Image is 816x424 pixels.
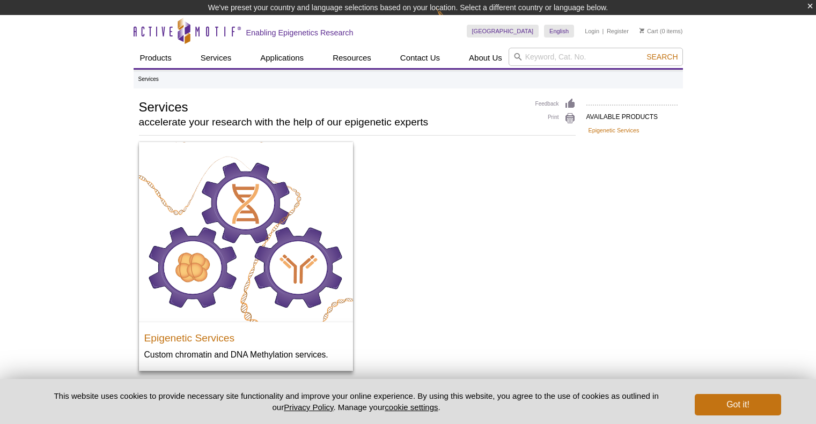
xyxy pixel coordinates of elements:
[646,53,678,61] span: Search
[144,349,348,360] p: Custom chromatin and DNA Methylation services.
[639,28,644,33] img: Your Cart
[509,48,683,66] input: Keyword, Cat. No.
[144,328,348,344] h3: Epigenetic Services
[586,105,678,124] h2: AVAILABLE PRODUCTS
[394,48,446,68] a: Contact Us
[535,113,576,124] a: Print
[467,25,539,38] a: [GEOGRAPHIC_DATA]
[602,25,604,38] li: |
[139,142,353,322] img: Active Motif End-to-end Epigenetic Services
[246,28,354,38] h2: Enabling Epigenetics Research
[194,48,238,68] a: Services
[139,98,525,114] h1: Services
[35,390,678,413] p: This website uses cookies to provide necessary site functionality and improve your online experie...
[437,8,465,33] img: Change Here
[695,394,781,415] button: Got it!
[639,25,683,38] li: (0 items)
[326,48,378,68] a: Resources
[254,48,310,68] a: Applications
[138,76,159,82] li: Services
[589,125,639,135] a: Epigenetic Services
[607,27,629,35] a: Register
[134,48,178,68] a: Products
[139,117,525,127] h2: accelerate your research with the help of our epigenetic experts
[139,142,353,371] a: Active Motif End-to-end Epigenetic Services Epigenetic Services Custom chromatin and DNA Methylat...
[284,403,333,412] a: Privacy Policy
[643,52,681,62] button: Search
[385,403,438,412] button: cookie settings
[535,98,576,110] a: Feedback
[544,25,574,38] a: English
[462,48,509,68] a: About Us
[639,27,658,35] a: Cart
[585,27,599,35] a: Login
